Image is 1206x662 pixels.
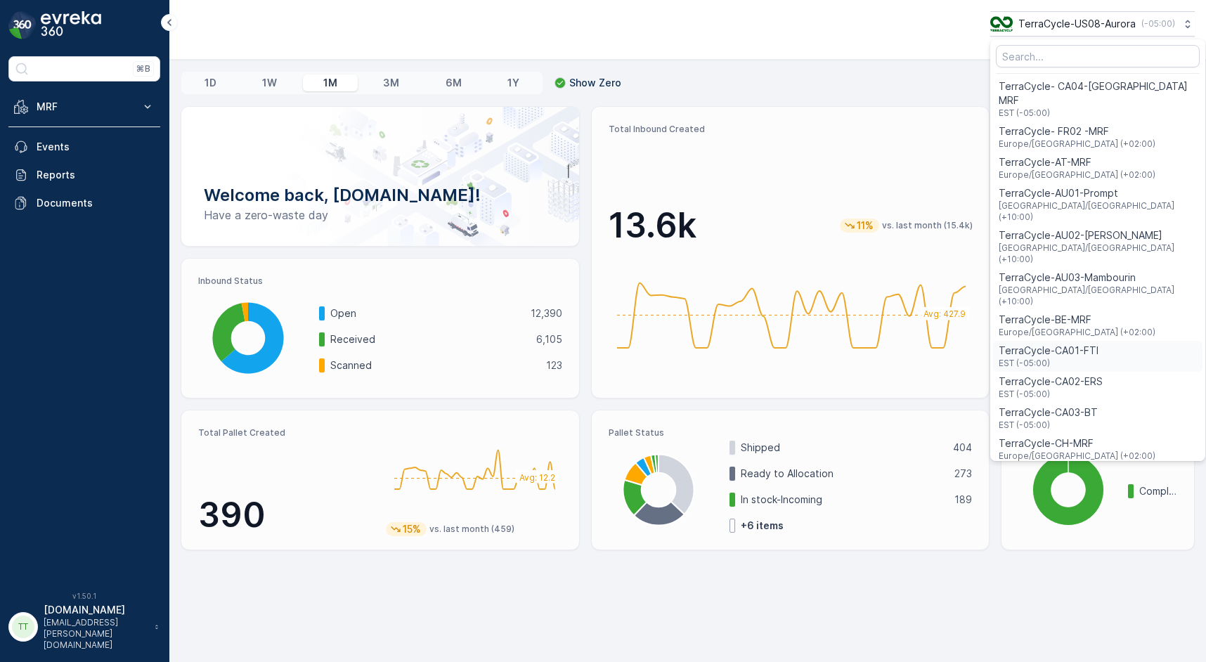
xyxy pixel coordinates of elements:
[136,63,150,74] p: ⌘B
[569,76,621,90] p: Show Zero
[609,427,973,439] p: Pallet Status
[330,306,521,320] p: Open
[999,124,1155,138] span: TerraCycle- FR02 -MRF
[8,161,160,189] a: Reports
[8,592,160,600] span: v 1.50.1
[999,436,1155,450] span: TerraCycle-CH-MRF
[330,358,537,372] p: Scanned
[609,124,973,135] p: Total Inbound Created
[954,493,972,507] p: 189
[999,108,1197,119] span: EST (-05:00)
[204,184,557,207] p: Welcome back, [DOMAIN_NAME]!
[198,427,375,439] p: Total Pallet Created
[999,228,1197,242] span: TerraCycle-AU02-[PERSON_NAME]
[401,522,422,536] p: 15%
[999,155,1155,169] span: TerraCycle-AT-MRF
[198,494,375,536] p: 390
[741,493,946,507] p: In stock-Incoming
[999,271,1197,285] span: TerraCycle-AU03-Mambourin
[954,467,972,481] p: 273
[330,332,527,346] p: Received
[999,313,1155,327] span: TerraCycle-BE-MRF
[999,200,1197,223] span: [GEOGRAPHIC_DATA]/[GEOGRAPHIC_DATA] (+10:00)
[546,358,562,372] p: 123
[999,327,1155,338] span: Europe/[GEOGRAPHIC_DATA] (+02:00)
[999,344,1098,358] span: TerraCycle-CA01-FTI
[12,616,34,638] div: TT
[609,205,696,247] p: 13.6k
[1139,484,1177,498] p: Completed
[531,306,562,320] p: 12,390
[429,524,514,535] p: vs. last month (459)
[204,207,557,223] p: Have a zero-waste day
[446,76,462,90] p: 6M
[1018,17,1136,31] p: TerraCycle-US08-Aurora
[855,219,875,233] p: 11%
[990,11,1195,37] button: TerraCycle-US08-Aurora(-05:00)
[999,389,1103,400] span: EST (-05:00)
[999,450,1155,462] span: Europe/[GEOGRAPHIC_DATA] (+02:00)
[999,375,1103,389] span: TerraCycle-CA02-ERS
[999,186,1197,200] span: TerraCycle-AU01-Prompt
[205,76,216,90] p: 1D
[8,11,37,39] img: logo
[999,420,1098,431] span: EST (-05:00)
[262,76,277,90] p: 1W
[8,189,160,217] a: Documents
[953,441,972,455] p: 404
[999,79,1197,108] span: TerraCycle- CA04-[GEOGRAPHIC_DATA] MRF
[198,275,562,287] p: Inbound Status
[999,405,1098,420] span: TerraCycle-CA03-BT
[882,220,973,231] p: vs. last month (15.4k)
[999,285,1197,307] span: [GEOGRAPHIC_DATA]/[GEOGRAPHIC_DATA] (+10:00)
[8,603,160,651] button: TT[DOMAIN_NAME][EMAIL_ADDRESS][PERSON_NAME][DOMAIN_NAME]
[1141,18,1175,30] p: ( -05:00 )
[41,11,101,39] img: logo_dark-DEwI_e13.png
[999,169,1155,181] span: Europe/[GEOGRAPHIC_DATA] (+02:00)
[741,467,946,481] p: Ready to Allocation
[507,76,519,90] p: 1Y
[37,100,132,114] p: MRF
[990,16,1013,32] img: image_ci7OI47.png
[999,242,1197,265] span: [GEOGRAPHIC_DATA]/[GEOGRAPHIC_DATA] (+10:00)
[741,519,784,533] p: + 6 items
[37,196,155,210] p: Documents
[999,138,1155,150] span: Europe/[GEOGRAPHIC_DATA] (+02:00)
[741,441,945,455] p: Shipped
[44,617,148,651] p: [EMAIL_ADDRESS][PERSON_NAME][DOMAIN_NAME]
[996,45,1200,67] input: Search...
[8,133,160,161] a: Events
[37,168,155,182] p: Reports
[536,332,562,346] p: 6,105
[37,140,155,154] p: Events
[8,93,160,121] button: MRF
[323,76,337,90] p: 1M
[383,76,399,90] p: 3M
[990,39,1205,461] ul: Menu
[999,358,1098,369] span: EST (-05:00)
[44,603,148,617] p: [DOMAIN_NAME]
